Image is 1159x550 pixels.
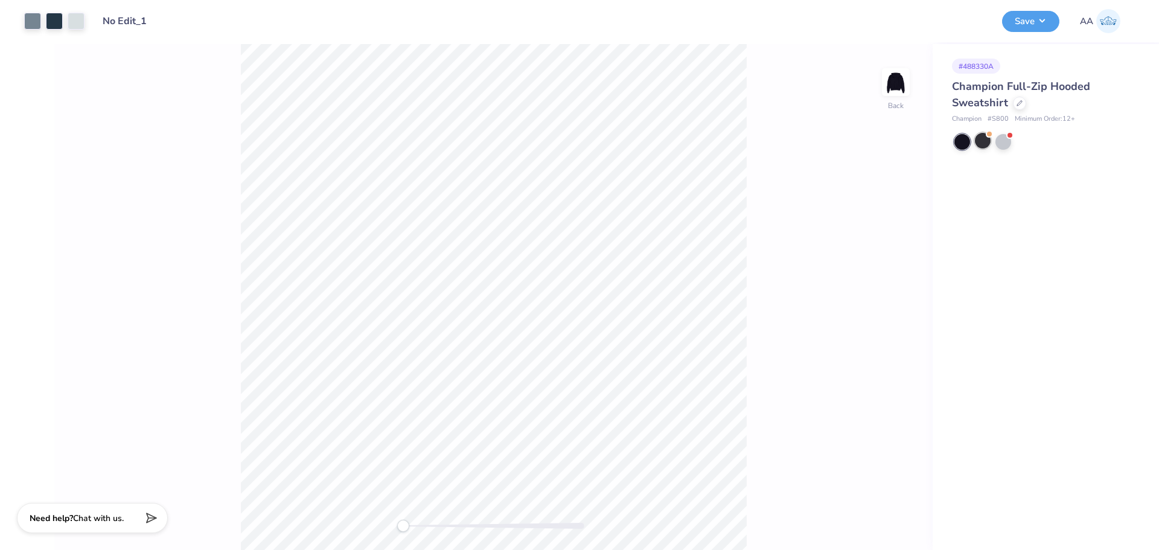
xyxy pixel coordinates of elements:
[888,100,904,111] div: Back
[952,79,1090,110] span: Champion Full-Zip Hooded Sweatshirt
[952,114,982,124] span: Champion
[1096,9,1120,33] img: Alpha Admin
[952,59,1000,74] div: # 488330A
[94,9,182,33] input: Untitled Design
[1074,9,1126,33] a: AA
[1080,14,1093,28] span: AA
[988,114,1009,124] span: # S800
[1015,114,1075,124] span: Minimum Order: 12 +
[884,70,908,94] img: Back
[1002,11,1059,32] button: Save
[30,513,73,524] strong: Need help?
[73,513,124,524] span: Chat with us.
[397,520,409,532] div: Accessibility label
